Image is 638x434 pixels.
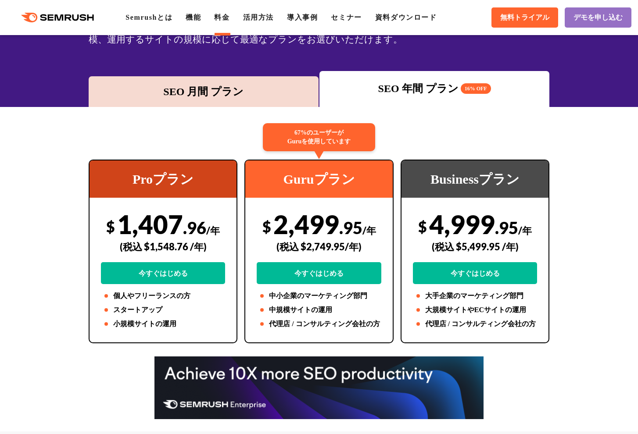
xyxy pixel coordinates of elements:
span: $ [106,217,115,235]
span: .95 [495,217,518,238]
a: 料金 [214,14,229,21]
div: 67%のユーザーが Guruを使用しています [263,123,375,151]
span: $ [262,217,271,235]
div: Proプラン [90,160,237,198]
li: 大規模サイトやECサイトの運用 [413,305,538,315]
span: /年 [362,224,376,236]
li: 大手企業のマーケティング部門 [413,291,538,301]
li: 代理店 / コンサルティング会社の方 [257,319,381,329]
div: 2,499 [257,209,381,284]
a: Semrushとは [125,14,172,21]
span: 無料トライアル [500,13,549,22]
div: (税込 $5,499.95 /年) [413,231,538,262]
div: Guruプラン [245,160,393,198]
div: 1,407 [101,209,226,284]
a: 今すぐはじめる [257,262,381,284]
span: /年 [206,224,220,236]
li: 個人やフリーランスの方 [101,291,226,301]
a: 今すぐはじめる [101,262,226,284]
a: 機能 [186,14,201,21]
span: /年 [518,224,532,236]
div: Businessプラン [401,160,549,198]
a: 導入事例 [287,14,318,21]
div: (税込 $2,749.95/年) [257,231,381,262]
li: スタートアップ [101,305,226,315]
a: 今すぐはじめる [413,262,538,284]
li: 中小企業のマーケティング部門 [257,291,381,301]
a: 資料ダウンロード [375,14,437,21]
div: 4,999 [413,209,538,284]
span: $ [418,217,427,235]
div: SEO 月間 プラン [93,84,314,100]
a: 無料トライアル [491,7,558,28]
li: 中規模サイトの運用 [257,305,381,315]
a: デモを申し込む [565,7,631,28]
a: 活用方法 [243,14,274,21]
div: SEO 年間 プラン [324,81,545,96]
span: .96 [183,217,206,238]
span: 16% OFF [461,83,491,94]
a: セミナー [331,14,362,21]
span: .95 [339,217,362,238]
div: (税込 $1,548.76 /年) [101,231,226,262]
li: 小規模サイトの運用 [101,319,226,329]
span: デモを申し込む [573,13,623,22]
li: 代理店 / コンサルティング会社の方 [413,319,538,329]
